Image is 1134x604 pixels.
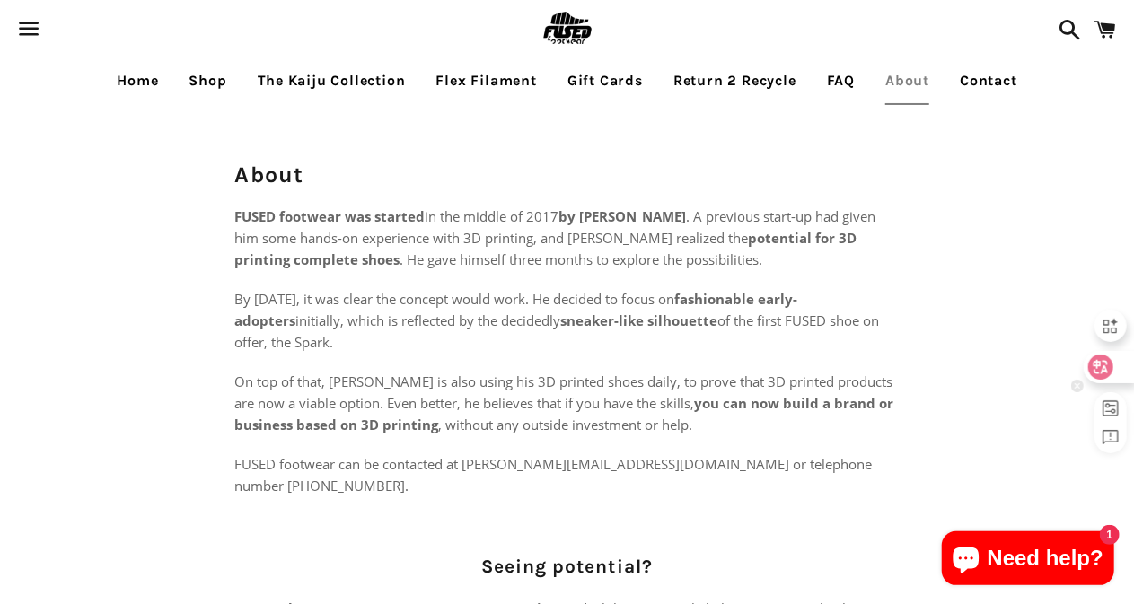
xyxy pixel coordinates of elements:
a: Gift Cards [554,58,656,103]
p: FUSED footwear can be contacted at [PERSON_NAME][EMAIL_ADDRESS][DOMAIN_NAME] or telephone number ... [235,453,900,496]
a: Shop [175,58,240,103]
strong: fashionable early-adopters [235,290,798,329]
strong: by [PERSON_NAME] [559,207,687,225]
strong: you can now build a brand or business based on 3D printing [235,394,894,433]
a: About [872,58,943,103]
h1: About [235,159,900,190]
h4: Seeing potential? [235,554,900,580]
a: The Kaiju Collection [244,58,419,103]
a: Contact [946,58,1031,103]
a: FAQ [813,58,868,103]
p: By [DATE], it was clear the concept would work. He decided to focus on initially, which is reflec... [235,288,900,353]
strong: potential for 3D printing complete shoes [235,229,857,268]
p: On top of that, [PERSON_NAME] is also using his 3D printed shoes daily, to prove that 3D printed ... [235,371,900,435]
inbox-online-store-chat: Shopify online store chat [936,531,1120,590]
strong: sneaker-like silhouette [561,311,718,329]
a: Home [103,58,171,103]
p: in the middle of 2017 . A previous start-up had given him some hands-on experience with 3D printi... [235,206,900,270]
a: Return 2 Recycle [660,58,810,103]
a: Flex Filament [423,58,550,103]
strong: FUSED footwear was started [235,207,426,225]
